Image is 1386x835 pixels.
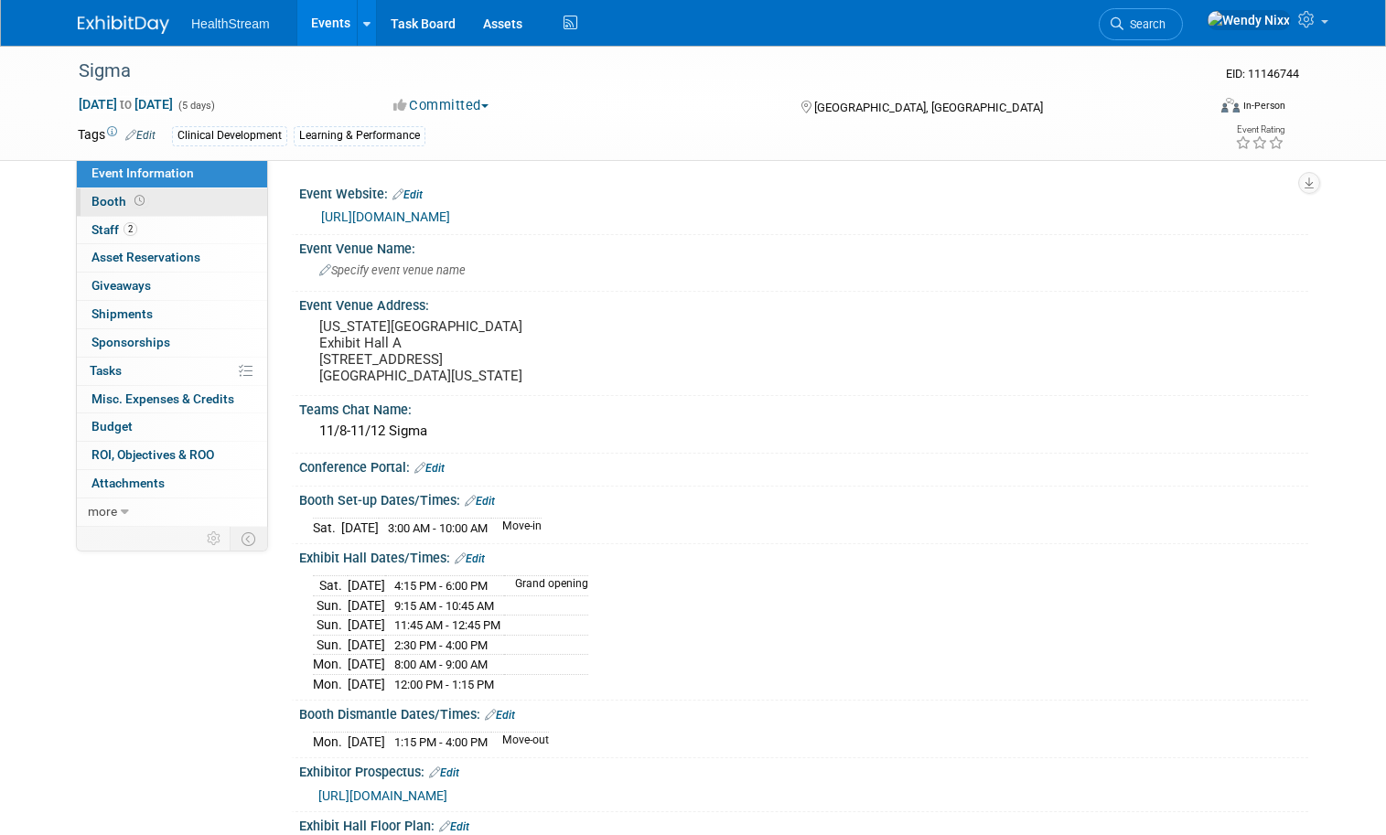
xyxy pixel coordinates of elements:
td: [DATE] [348,655,385,675]
a: Budget [77,413,267,441]
span: 1:15 PM - 4:00 PM [394,735,488,749]
a: Edit [439,820,469,833]
span: 3:00 AM - 10:00 AM [388,521,488,535]
a: Giveaways [77,273,267,300]
div: Clinical Development [172,126,287,145]
div: Teams Chat Name: [299,396,1308,419]
div: Conference Portal: [299,454,1308,477]
td: Move-in [491,518,542,537]
span: Event ID: 11146744 [1226,67,1299,80]
td: Mon. [313,732,348,751]
div: Event Format [1107,95,1285,123]
td: [DATE] [341,518,379,537]
span: Booth [91,194,148,209]
a: Asset Reservations [77,244,267,272]
td: [DATE] [348,575,385,595]
span: [DATE] [DATE] [78,96,174,112]
span: HealthStream [191,16,270,31]
span: 2 [124,222,137,236]
a: more [77,498,267,526]
div: Exhibitor Prospectus: [299,758,1308,782]
a: Shipments [77,301,267,328]
td: Toggle Event Tabs [231,527,268,551]
a: Booth [77,188,267,216]
td: Tags [78,125,156,146]
td: [DATE] [348,732,385,751]
a: [URL][DOMAIN_NAME] [321,209,450,224]
span: 12:00 PM - 1:15 PM [394,678,494,691]
a: Staff2 [77,217,267,244]
a: Edit [485,709,515,722]
span: Shipments [91,306,153,321]
pre: [US_STATE][GEOGRAPHIC_DATA] Exhibit Hall A [STREET_ADDRESS] [GEOGRAPHIC_DATA][US_STATE] [319,318,700,384]
img: ExhibitDay [78,16,169,34]
div: Sigma [72,55,1183,88]
span: more [88,504,117,519]
span: 2:30 PM - 4:00 PM [394,638,488,652]
td: Sun. [313,595,348,616]
img: Format-Inperson.png [1221,98,1240,112]
td: Sun. [313,616,348,636]
span: to [117,97,134,112]
td: Sat. [313,575,348,595]
div: 11/8-11/12 Sigma [313,417,1295,445]
td: Move-out [491,732,549,751]
span: Attachments [91,476,165,490]
span: Specify event venue name [319,263,466,277]
span: Event Information [91,166,194,180]
span: Misc. Expenses & Credits [91,391,234,406]
a: ROI, Objectives & ROO [77,442,267,469]
td: Personalize Event Tab Strip [199,527,231,551]
a: Edit [455,552,485,565]
a: Tasks [77,358,267,385]
div: Event Rating [1235,125,1284,134]
a: Sponsorships [77,329,267,357]
td: Grand opening [504,575,588,595]
div: Booth Dismantle Dates/Times: [299,701,1308,724]
div: Event Venue Address: [299,292,1308,315]
span: [GEOGRAPHIC_DATA], [GEOGRAPHIC_DATA] [814,101,1043,114]
span: Asset Reservations [91,250,200,264]
span: Search [1123,17,1166,31]
button: Committed [387,96,496,115]
span: Tasks [90,363,122,378]
td: Sat. [313,518,341,537]
div: Event Venue Name: [299,235,1308,258]
td: [DATE] [348,616,385,636]
span: 8:00 AM - 9:00 AM [394,658,488,671]
img: Wendy Nixx [1207,10,1291,30]
a: Edit [392,188,423,201]
div: Learning & Performance [294,126,425,145]
td: Mon. [313,674,348,693]
td: Sun. [313,635,348,655]
span: Sponsorships [91,335,170,349]
a: Search [1099,8,1183,40]
a: Edit [429,766,459,779]
a: Event Information [77,160,267,187]
a: Edit [465,495,495,508]
span: 9:15 AM - 10:45 AM [394,599,494,613]
a: Edit [125,129,156,142]
span: Staff [91,222,137,237]
td: Mon. [313,655,348,675]
span: (5 days) [177,100,215,112]
a: [URL][DOMAIN_NAME] [318,788,447,803]
a: Misc. Expenses & Credits [77,386,267,413]
div: Booth Set-up Dates/Times: [299,487,1308,510]
span: ROI, Objectives & ROO [91,447,214,462]
div: Event Website: [299,180,1308,204]
span: Budget [91,419,133,434]
td: [DATE] [348,674,385,693]
span: Booth not reserved yet [131,194,148,208]
a: Attachments [77,470,267,498]
div: Exhibit Hall Dates/Times: [299,544,1308,568]
a: Edit [414,462,445,475]
span: 4:15 PM - 6:00 PM [394,579,488,593]
div: In-Person [1242,99,1285,112]
span: Giveaways [91,278,151,293]
td: [DATE] [348,635,385,655]
span: 11:45 AM - 12:45 PM [394,618,500,632]
td: [DATE] [348,595,385,616]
